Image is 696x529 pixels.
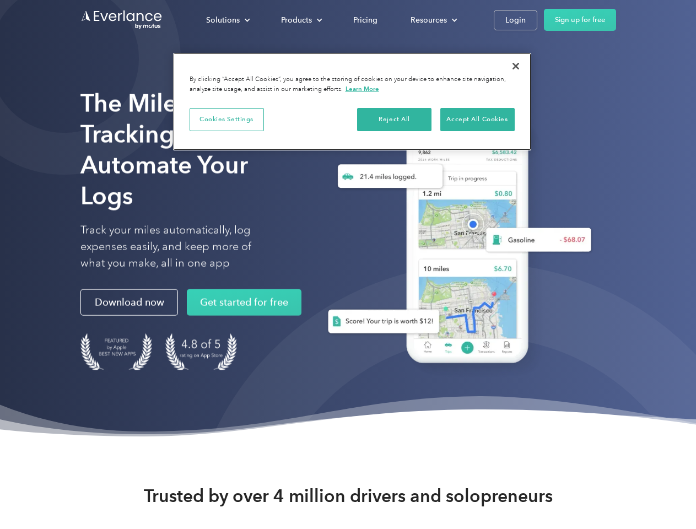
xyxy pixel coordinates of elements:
div: By clicking “Accept All Cookies”, you agree to the storing of cookies on your device to enhance s... [190,75,515,94]
div: Products [270,10,331,30]
strong: Trusted by over 4 million drivers and solopreneurs [144,485,553,507]
a: Login [494,10,537,30]
div: Pricing [353,13,377,27]
button: Cookies Settings [190,108,264,131]
button: Accept All Cookies [440,108,515,131]
div: Products [281,13,312,27]
a: Get started for free [187,289,301,316]
p: Track your miles automatically, log expenses easily, and keep more of what you make, all in one app [80,222,277,272]
div: Solutions [195,10,259,30]
div: Login [505,13,526,27]
div: Resources [400,10,466,30]
a: Pricing [342,10,389,30]
img: 4.9 out of 5 stars on the app store [165,333,237,370]
div: Resources [411,13,447,27]
button: Reject All [357,108,431,131]
a: More information about your privacy, opens in a new tab [346,85,379,93]
img: Badge for Featured by Apple Best New Apps [80,333,152,370]
a: Download now [80,289,178,316]
div: Cookie banner [173,53,531,150]
div: Privacy [173,53,531,150]
img: Everlance, mileage tracker app, expense tracking app [310,105,600,380]
a: Sign up for free [544,9,616,31]
button: Close [504,54,528,78]
a: Go to homepage [80,9,163,30]
div: Solutions [206,13,240,27]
